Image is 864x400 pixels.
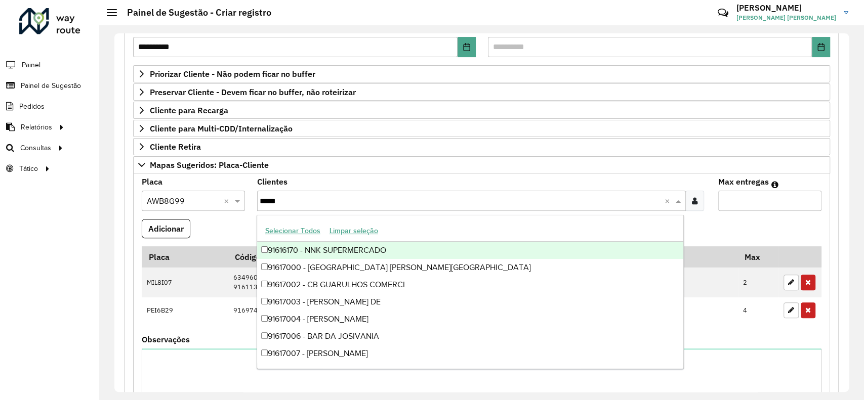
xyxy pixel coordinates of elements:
[257,242,683,259] div: 91616170 - NNK SUPERMERCADO
[21,122,52,132] span: Relatórios
[19,163,38,174] span: Tático
[150,70,315,78] span: Priorizar Cliente - Não podem ficar no buffer
[142,246,228,268] th: Placa
[257,259,683,276] div: 91617000 - [GEOGRAPHIC_DATA] [PERSON_NAME][GEOGRAPHIC_DATA]
[325,223,383,239] button: Limpar seleção
[228,246,463,268] th: Código Cliente
[257,293,683,310] div: 91617003 - [PERSON_NAME] DE
[133,65,830,82] a: Priorizar Cliente - Não podem ficar no buffer
[224,195,232,207] span: Clear all
[150,88,356,96] span: Preservar Cliente - Devem ficar no buffer, não roteirizar
[261,223,325,239] button: Selecionar Todos
[150,143,201,151] span: Cliente Retira
[738,268,778,297] td: 2
[257,276,683,293] div: 91617002 - CB GUARULHOS COMERCI
[142,268,228,297] td: MIL8I07
[133,138,830,155] a: Cliente Retira
[257,362,683,379] div: 91617009 - [PERSON_NAME] COMERCIO
[257,328,683,345] div: 91617006 - BAR DA JOSIVANIA
[738,246,778,268] th: Max
[712,2,734,24] a: Contato Rápido
[257,310,683,328] div: 91617004 - [PERSON_NAME]
[133,120,830,137] a: Cliente para Multi-CDD/Internalização
[133,83,830,101] a: Preservar Cliente - Devem ficar no buffer, não roteirizar
[133,102,830,119] a: Cliente para Recarga
[257,175,287,188] label: Clientes
[228,297,463,324] td: 91697452
[228,268,463,297] td: 63496055 91611393
[718,175,769,188] label: Max entregas
[117,7,271,18] h2: Painel de Sugestão - Criar registro
[142,219,190,238] button: Adicionar
[22,60,40,70] span: Painel
[738,297,778,324] td: 4
[150,124,293,132] span: Cliente para Multi-CDD/Internalização
[133,156,830,173] a: Mapas Sugeridos: Placa-Cliente
[19,101,45,112] span: Pedidos
[771,181,778,189] em: Máximo de clientes que serão colocados na mesma rota com os clientes informados
[21,80,81,91] span: Painel de Sugestão
[458,37,476,57] button: Choose Date
[736,3,836,13] h3: [PERSON_NAME]
[257,215,684,369] ng-dropdown-panel: Options list
[257,345,683,362] div: 91617007 - [PERSON_NAME]
[20,143,51,153] span: Consultas
[812,37,830,57] button: Choose Date
[150,161,269,169] span: Mapas Sugeridos: Placa-Cliente
[142,297,228,324] td: PEI6B29
[736,13,836,22] span: [PERSON_NAME] [PERSON_NAME]
[665,195,673,207] span: Clear all
[150,106,228,114] span: Cliente para Recarga
[142,333,190,345] label: Observações
[142,175,162,188] label: Placa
